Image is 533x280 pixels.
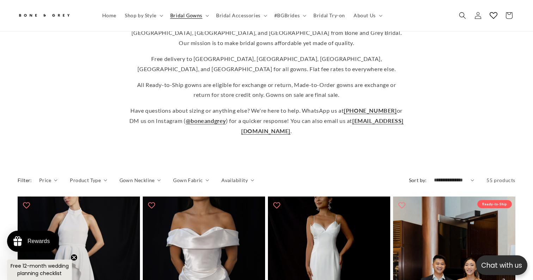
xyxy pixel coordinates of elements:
[15,7,91,24] a: Bone and Grey Bridal
[129,80,404,100] p: All Ready-to-Ship gowns are eligible for exchange or return, Made-to-Order gowns are exchange or ...
[102,12,116,19] span: Home
[19,198,33,212] button: Add to wishlist
[349,8,385,23] summary: About Us
[11,262,69,277] span: Free 12-month wedding planning checklist
[18,10,71,21] img: Bone and Grey Bridal
[395,198,409,212] button: Add to wishlist
[173,176,209,184] summary: Gown Fabric (0 selected)
[221,176,248,184] span: Availability
[70,176,107,184] summary: Product Type (0 selected)
[173,176,203,184] span: Gown Fabric
[313,12,345,19] span: Bridal Try-on
[70,176,101,184] span: Product Type
[121,8,166,23] summary: Shop by Style
[186,117,226,124] a: @boneandgrey
[344,107,397,114] a: [PHONE_NUMBER]
[145,198,159,212] button: Add to wishlist
[476,260,527,270] p: Chat with us
[18,176,32,184] h2: Filter:
[476,255,527,275] button: Open chatbox
[274,12,300,19] span: #BGBrides
[98,8,121,23] a: Home
[309,8,349,23] a: Bridal Try-on
[409,177,427,183] label: Sort by:
[7,260,72,280] div: Free 12-month wedding planning checklistClose teaser
[241,117,404,134] a: [EMAIL_ADDRESS][DOMAIN_NAME]
[354,12,376,19] span: About Us
[270,198,284,212] button: Add to wishlist
[39,176,51,184] span: Price
[270,8,309,23] summary: #BGBrides
[216,12,261,19] span: Bridal Accessories
[129,106,404,136] p: Have questions about sizing or anything else? We're here to help. WhatsApp us at or DM us on Inst...
[212,8,270,23] summary: Bridal Accessories
[71,254,78,261] button: Close teaser
[486,177,515,183] span: 55 products
[120,176,155,184] span: Gown Neckline
[455,8,470,23] summary: Search
[39,176,58,184] summary: Price
[221,176,254,184] summary: Availability (0 selected)
[27,238,50,244] div: Rewards
[120,176,161,184] summary: Gown Neckline (0 selected)
[125,12,157,19] span: Shop by Style
[170,12,202,19] span: Bridal Gowns
[129,18,404,48] p: Shop minimal wedding dresses online in [GEOGRAPHIC_DATA], [GEOGRAPHIC_DATA], [GEOGRAPHIC_DATA], [...
[129,54,404,74] p: Free delivery to [GEOGRAPHIC_DATA], [GEOGRAPHIC_DATA], [GEOGRAPHIC_DATA], [GEOGRAPHIC_DATA], and ...
[166,8,212,23] summary: Bridal Gowns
